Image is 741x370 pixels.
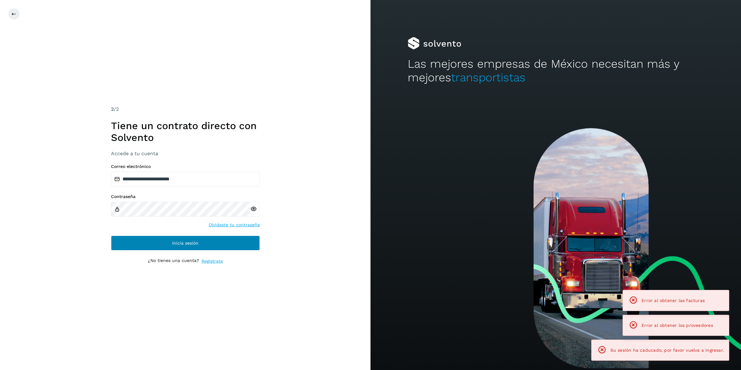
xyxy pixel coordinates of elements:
[610,348,724,353] span: Su sesión ha caducado, por favor vuelva a ingresar.
[111,164,260,169] label: Correo electrónico
[641,323,713,328] span: Error al obtener los proveedores
[209,222,260,228] a: Olvidaste tu contraseña
[172,241,198,245] span: Inicia sesión
[148,258,199,264] p: ¿No tienes una cuenta?
[111,106,114,112] span: 2
[111,120,260,144] h1: Tiene un contrato directo con Solvento
[111,194,260,199] label: Contraseña
[451,71,526,84] span: transportistas
[111,236,260,250] button: Inicia sesión
[111,106,260,113] div: /2
[202,258,223,264] a: Regístrate
[641,298,705,303] span: Error al obtener las facturas
[408,57,704,85] h2: Las mejores empresas de México necesitan más y mejores
[111,151,260,156] h3: Accede a tu cuenta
